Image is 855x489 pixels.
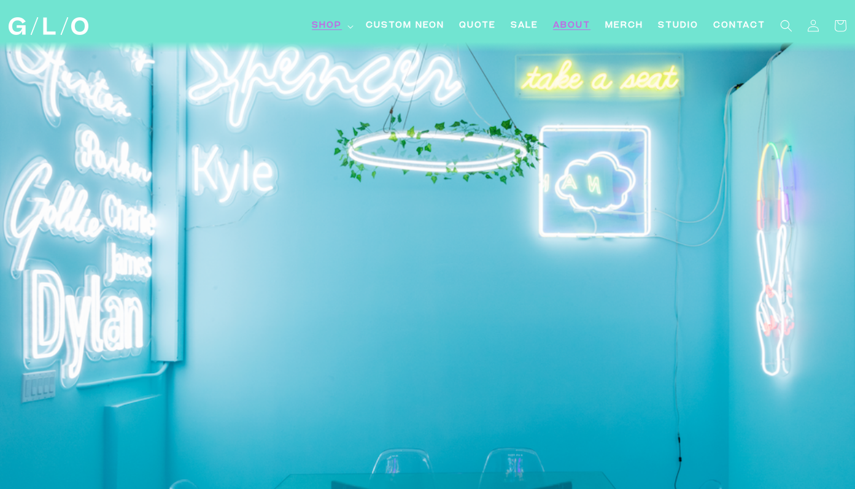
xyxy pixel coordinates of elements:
span: About [553,20,590,33]
span: Shop [312,20,342,33]
a: Merch [598,12,651,40]
a: SALE [503,12,546,40]
iframe: Chat Widget [634,317,855,489]
a: Contact [706,12,773,40]
span: Studio [658,20,698,33]
span: Merch [605,20,643,33]
a: Custom Neon [358,12,452,40]
a: GLO Studio [4,13,93,40]
summary: Search [773,12,800,39]
a: Quote [452,12,503,40]
span: SALE [511,20,538,33]
a: Studio [651,12,706,40]
span: Quote [459,20,496,33]
span: Custom Neon [366,20,444,33]
span: Contact [713,20,765,33]
a: About [546,12,598,40]
summary: Shop [304,12,358,40]
img: GLO Studio [9,17,88,35]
